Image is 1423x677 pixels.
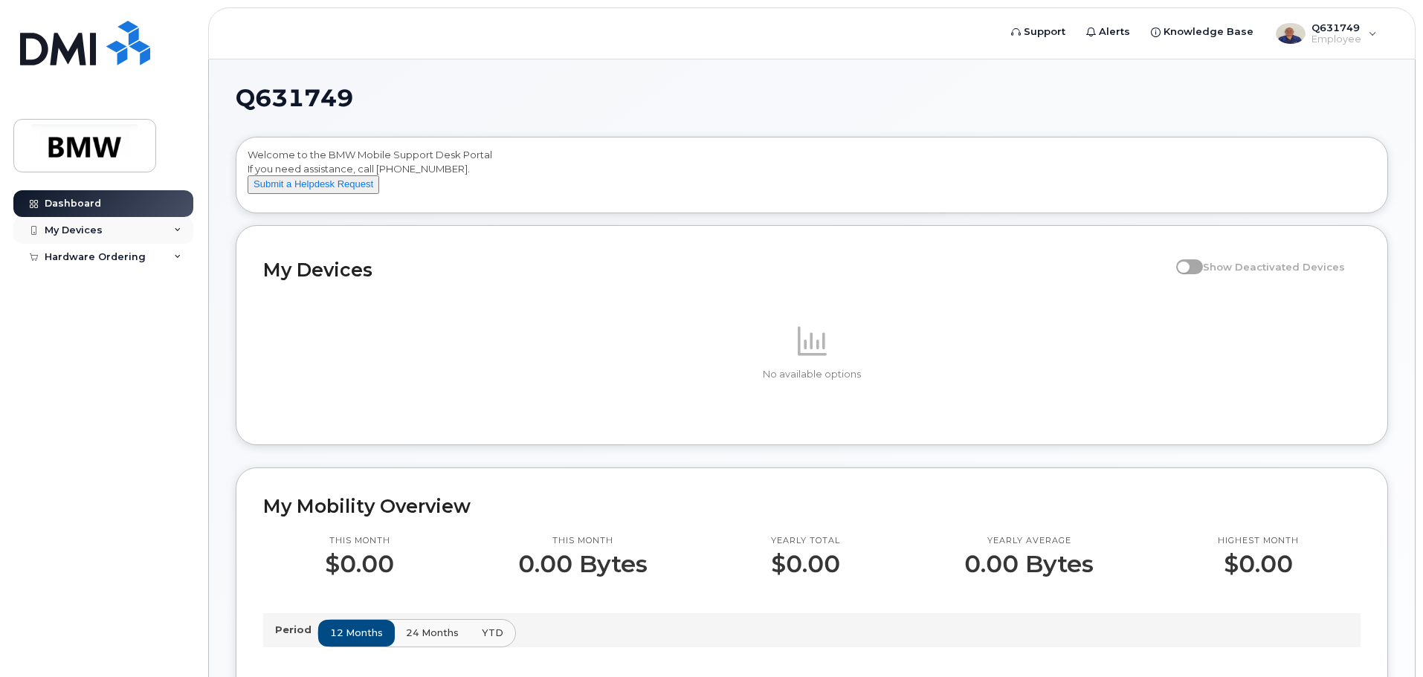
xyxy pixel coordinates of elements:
span: 24 months [406,626,459,640]
p: 0.00 Bytes [518,551,648,577]
button: Submit a Helpdesk Request [248,175,379,194]
p: This month [325,535,394,547]
p: Period [275,623,317,637]
p: Yearly average [964,535,1094,547]
p: 0.00 Bytes [964,551,1094,577]
span: Show Deactivated Devices [1203,261,1345,273]
span: YTD [482,626,503,640]
p: $0.00 [771,551,840,577]
p: $0.00 [325,551,394,577]
div: Welcome to the BMW Mobile Support Desk Portal If you need assistance, call [PHONE_NUMBER]. [248,148,1376,207]
p: This month [518,535,648,547]
input: Show Deactivated Devices [1176,253,1188,265]
span: Q631749 [236,87,353,109]
p: Yearly total [771,535,840,547]
a: Submit a Helpdesk Request [248,178,379,190]
h2: My Devices [263,259,1169,281]
iframe: Messenger Launcher [1358,612,1412,666]
p: Highest month [1218,535,1299,547]
p: $0.00 [1218,551,1299,577]
h2: My Mobility Overview [263,495,1361,517]
p: No available options [263,368,1361,381]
